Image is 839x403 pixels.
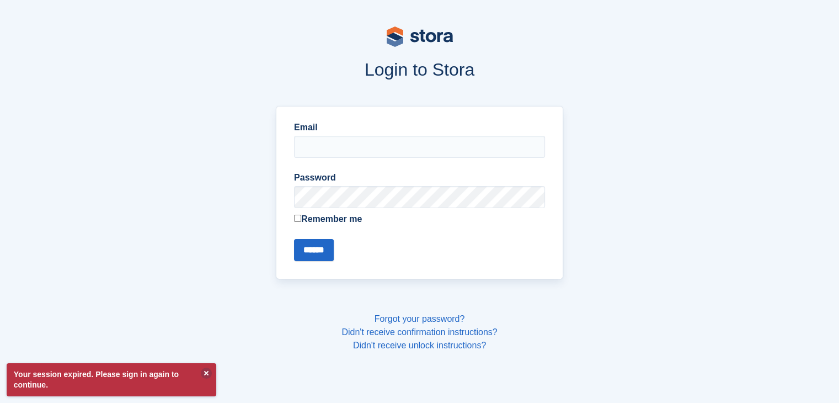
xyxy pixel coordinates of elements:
label: Remember me [294,213,545,226]
a: Didn't receive confirmation instructions? [341,327,497,337]
input: Remember me [294,215,301,222]
img: stora-logo-53a41332b3708ae10de48c4981b4e9114cc0af31d8433b30ea865607fb682f29.svg [387,26,453,47]
p: Your session expired. Please sign in again to continue. [7,363,216,396]
label: Email [294,121,545,134]
a: Didn't receive unlock instructions? [353,341,486,350]
a: Forgot your password? [375,314,465,324]
h1: Login to Stora [66,60,774,79]
label: Password [294,171,545,184]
